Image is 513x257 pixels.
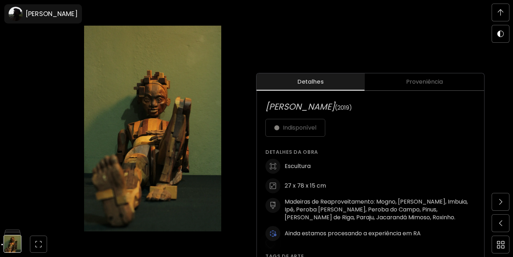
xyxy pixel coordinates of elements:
[285,182,326,190] h6: 27 x 78 x 15 cm
[285,198,476,221] h6: Madeiras de Reaproveitamento: Mogno, [PERSON_NAME], Imbuia, Ipê, Peroba [PERSON_NAME], Peroba do ...
[285,230,421,237] span: Ainda estamos procesando a experiência em RA
[265,226,280,241] img: icon
[369,78,480,86] span: Proveniência
[265,148,476,156] h6: Detalhes da obra
[285,162,311,170] h6: Escultura
[265,198,280,213] img: medium
[265,159,280,174] img: discipline
[265,178,280,193] img: dimensions
[265,101,335,112] span: [PERSON_NAME]
[26,10,78,18] h6: [PERSON_NAME]
[261,78,361,86] span: Detalhes
[335,104,352,112] span: (2019)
